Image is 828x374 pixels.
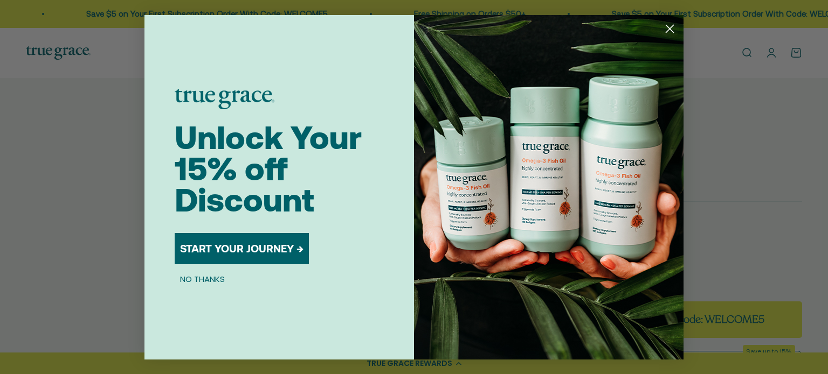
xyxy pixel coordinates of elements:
span: Unlock Your 15% off Discount [175,119,362,218]
button: Close dialog [660,19,679,38]
img: 098727d5-50f8-4f9b-9554-844bb8da1403.jpeg [414,15,684,359]
button: NO THANKS [175,273,230,286]
img: logo placeholder [175,89,274,109]
button: START YOUR JOURNEY → [175,233,309,264]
